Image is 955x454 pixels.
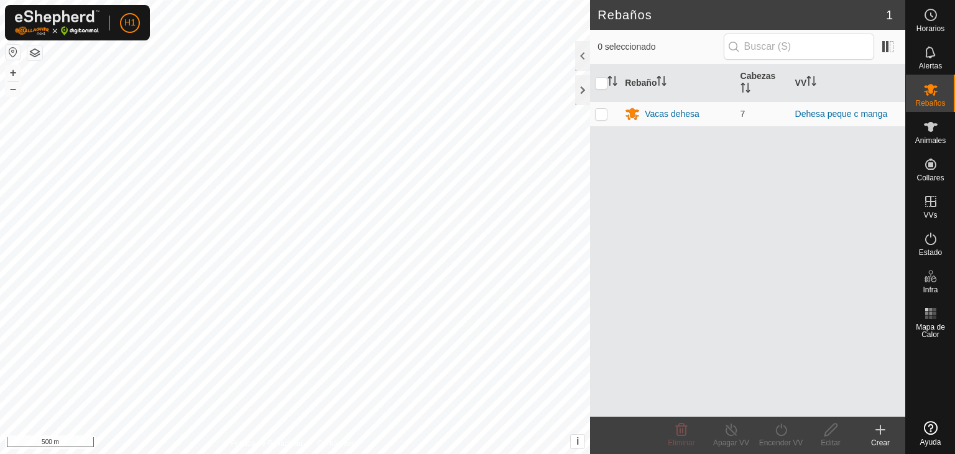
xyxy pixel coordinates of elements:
p-sorticon: Activar para ordenar [607,78,617,88]
span: H1 [124,16,136,29]
span: VVs [923,211,937,219]
div: Crear [856,437,905,448]
span: Animales [915,137,946,144]
span: Alertas [919,62,942,70]
span: 0 seleccionado [597,40,723,53]
div: Editar [806,437,856,448]
th: Cabezas [736,65,790,102]
button: + [6,65,21,80]
span: Infra [923,286,938,294]
p-sorticon: Activar para ordenar [740,85,750,95]
span: 7 [740,109,745,119]
div: Vacas dehesa [645,108,699,121]
span: Estado [919,249,942,256]
th: Rebaño [620,65,735,102]
button: Capas del Mapa [27,45,42,60]
a: Dehesa peque c manga [795,109,888,119]
a: Contáctenos [318,438,359,449]
span: Rebaños [915,100,945,107]
div: Encender VV [756,437,806,448]
span: Mapa de Calor [909,323,952,338]
button: i [571,435,584,448]
img: Logo Gallagher [15,10,99,35]
span: Eliminar [668,438,694,447]
th: VV [790,65,905,102]
div: Apagar VV [706,437,756,448]
p-sorticon: Activar para ordenar [806,78,816,88]
button: Restablecer Mapa [6,45,21,60]
input: Buscar (S) [724,34,874,60]
a: Política de Privacidad [231,438,302,449]
h2: Rebaños [597,7,886,22]
span: Ayuda [920,438,941,446]
span: Collares [916,174,944,182]
a: Ayuda [906,416,955,451]
span: Horarios [916,25,944,32]
button: – [6,81,21,96]
span: 1 [886,6,893,24]
span: i [576,436,579,447]
p-sorticon: Activar para ordenar [657,78,667,88]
